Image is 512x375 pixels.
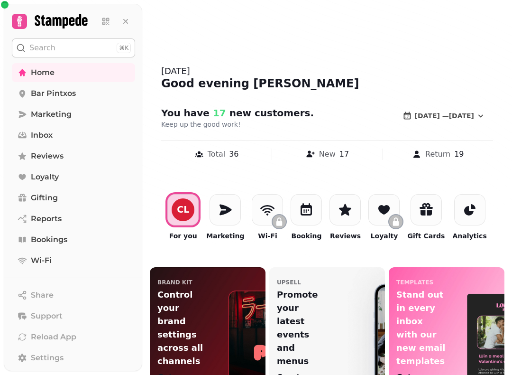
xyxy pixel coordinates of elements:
p: Gift Cards [407,231,445,241]
a: Bookings [12,230,135,249]
p: Stand out in every inbox with our new email templates [396,288,447,368]
a: Wi-Fi [12,251,135,270]
button: Search⌘K [12,38,135,57]
a: Reviews [12,147,135,166]
p: Marketing [206,231,244,241]
span: Loyalty [31,171,59,183]
span: Gifting [31,192,58,204]
div: ⌘K [117,43,131,53]
span: Reload App [31,331,76,343]
span: Wi-Fi [31,255,52,266]
a: Bar Pintxos [12,84,135,103]
a: Loyalty [12,168,135,187]
div: [DATE] [161,65,493,78]
span: Settings [31,352,64,364]
a: Inbox [12,126,135,145]
h2: You have new customer s . [161,106,343,120]
p: Promote your latest events and menus [277,288,327,368]
a: Marketing [12,105,135,124]
span: Reports [31,213,62,225]
span: Marketing [31,109,72,120]
p: Brand Kit [157,279,192,286]
span: Home [31,67,55,78]
span: Share [31,290,54,301]
span: Support [31,310,63,322]
span: [DATE] — [DATE] [415,112,474,119]
button: [DATE] —[DATE] [395,106,493,125]
p: Analytics [452,231,486,241]
span: Reviews [31,150,64,162]
button: Reload App [12,328,135,347]
span: Bar Pintxos [31,88,76,99]
span: Bookings [31,234,67,245]
a: Gifting [12,188,135,207]
a: Settings [12,348,135,367]
p: Booking [291,231,321,241]
p: Control your brand settings across all channels [157,288,208,368]
p: upsell [277,279,301,286]
p: Search [29,42,55,54]
p: templates [396,279,433,286]
a: Home [12,63,135,82]
button: Support [12,307,135,326]
a: Reports [12,209,135,228]
p: Reviews [330,231,361,241]
p: Keep up the good work! [161,120,391,129]
span: 17 [210,107,226,119]
p: For you [169,231,197,241]
button: Share [12,286,135,305]
p: Wi-Fi [258,231,277,241]
div: C L [177,205,189,214]
span: Inbox [31,130,53,141]
p: Loyalty [371,231,398,241]
div: Good evening [PERSON_NAME] [161,76,493,91]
